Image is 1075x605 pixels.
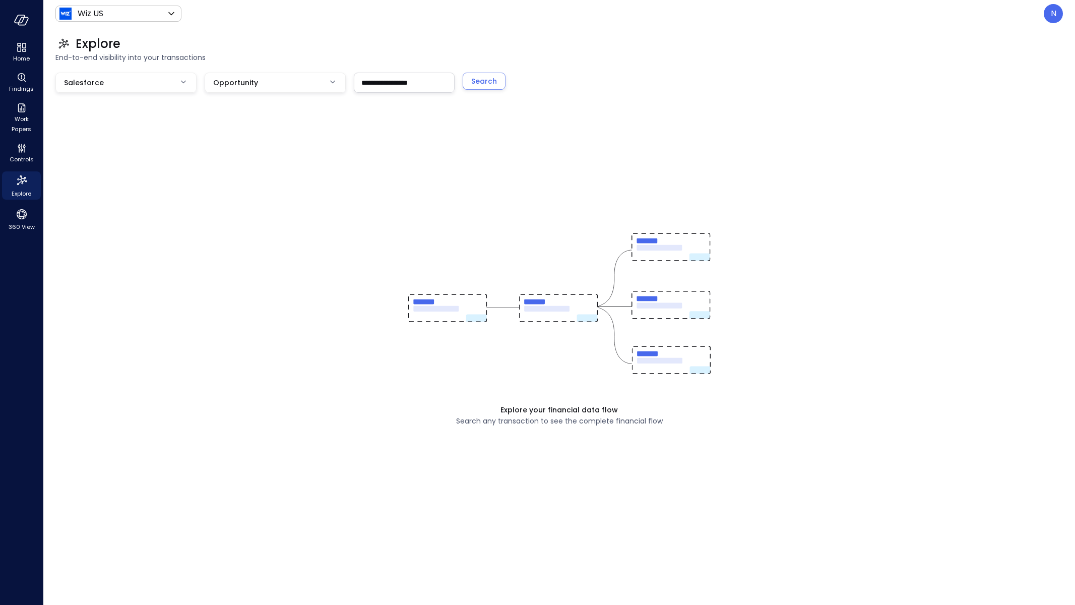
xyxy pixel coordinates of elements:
[78,8,103,20] p: Wiz US
[55,52,1063,63] span: End-to-end visibility into your transactions
[6,114,37,134] span: Work Papers
[213,77,258,88] span: Opportunity
[463,73,505,90] button: Search
[1051,8,1056,20] p: N
[12,189,31,199] span: Explore
[500,404,618,415] span: Explore your financial data flow
[1044,4,1063,23] div: Noy Vadai
[9,222,35,232] span: 360 View
[2,40,41,65] div: Home
[76,36,120,52] span: Explore
[13,53,30,64] span: Home
[59,8,72,20] img: Icon
[2,141,41,165] div: Controls
[2,206,41,233] div: 360 View
[2,101,41,135] div: Work Papers
[64,77,104,88] span: Salesforce
[2,171,41,200] div: Explore
[10,154,34,164] span: Controls
[9,84,34,94] span: Findings
[471,75,497,88] div: Search
[456,415,663,427] span: Search any transaction to see the complete financial flow
[2,71,41,95] div: Findings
